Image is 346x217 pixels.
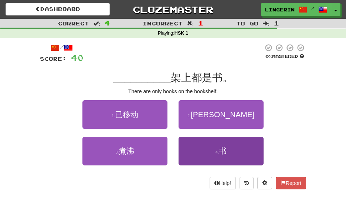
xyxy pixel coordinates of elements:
[263,53,306,59] div: Mastered
[236,20,258,27] span: To go
[121,3,225,16] a: Clozemaster
[82,137,167,165] button: 3.煮沸
[240,177,254,189] button: Round history (alt+y)
[119,147,134,155] span: 煮沸
[58,20,89,27] span: Correct
[71,53,84,62] span: 40
[105,19,110,27] span: 4
[40,88,306,95] div: There are only books on the bookshelf.
[265,6,295,13] span: LingeringBird3394
[276,177,306,189] button: Report
[116,150,119,154] small: 3 .
[143,20,183,27] span: Incorrect
[82,100,167,129] button: 1.已移动
[210,177,236,189] button: Help!
[6,3,110,15] a: Dashboard
[112,113,115,118] small: 1 .
[179,137,264,165] button: 4.书
[40,56,67,62] span: Score:
[115,110,138,119] span: 已移动
[174,31,188,36] strong: HSK 1
[171,72,233,83] span: 架上都是书。
[261,3,331,16] a: LingeringBird3394 /
[191,110,255,119] span: [PERSON_NAME]
[265,54,272,59] span: 0 %
[263,21,269,26] span: :
[187,113,191,118] small: 2 .
[198,19,203,27] span: 1
[40,43,84,53] div: /
[179,100,264,129] button: 2.[PERSON_NAME]
[274,19,279,27] span: 1
[311,6,315,11] span: /
[113,72,171,83] span: __________
[187,21,194,26] span: :
[94,21,100,26] span: :
[219,147,227,155] span: 书
[216,150,219,154] small: 4 .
